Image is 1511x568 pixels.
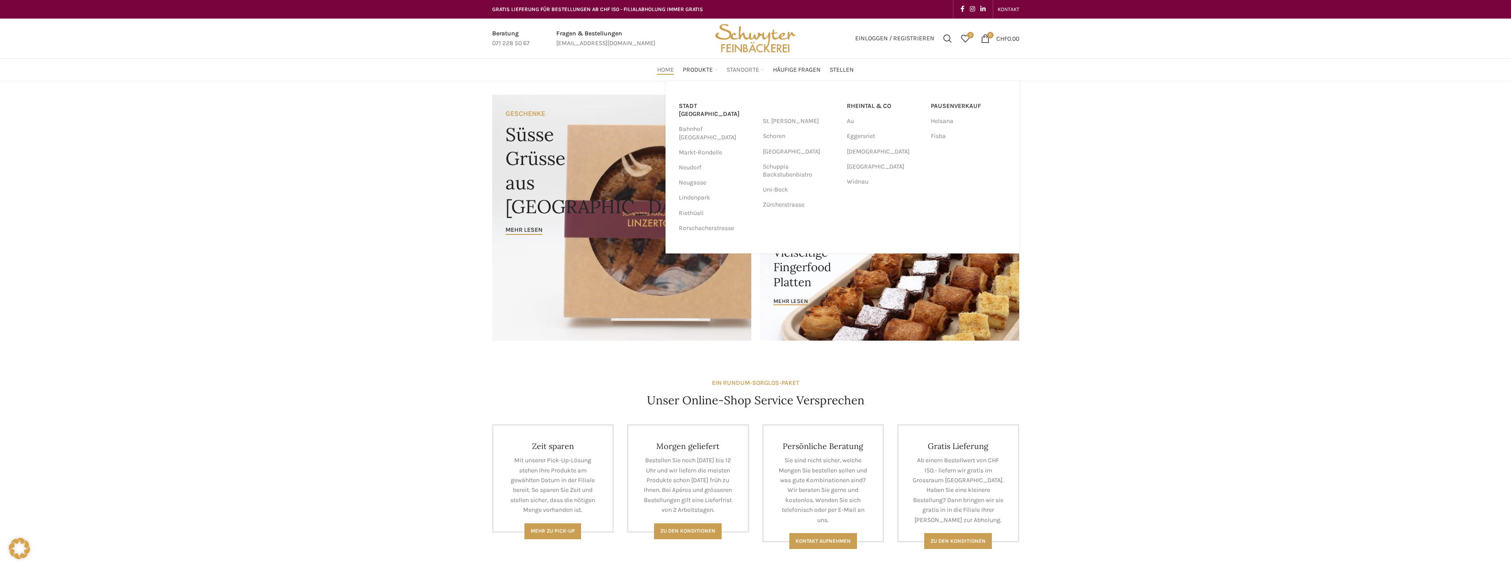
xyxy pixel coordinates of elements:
[998,0,1019,18] a: KONTAKT
[507,456,600,515] p: Mit unserer Pick-Up-Lösung stehen Ihre Produkte am gewählten Datum in der Filiale bereit. So spar...
[796,538,851,544] span: Kontakt aufnehmen
[958,3,967,15] a: Facebook social link
[998,6,1019,12] span: KONTAKT
[924,533,992,549] a: Zu den konditionen
[660,528,715,534] span: Zu den Konditionen
[763,144,838,159] a: [GEOGRAPHIC_DATA]
[679,99,754,122] a: Stadt [GEOGRAPHIC_DATA]
[931,99,1006,114] a: Pausenverkauf
[679,175,754,190] a: Neugasse
[847,144,922,159] a: [DEMOGRAPHIC_DATA]
[987,32,994,38] span: 0
[777,456,870,525] p: Sie sind nicht sicher, welche Mengen Sie bestellen sollen und was gute Kombinationen sind? Wir be...
[647,392,865,408] h4: Unser Online-Shop Service Versprechen
[524,523,581,539] a: Mehr zu Pick-Up
[763,159,838,182] a: Schuppis Backstubenbistro
[956,30,974,47] a: 0
[679,206,754,221] a: Riethüsli
[930,538,986,544] span: Zu den konditionen
[789,533,857,549] a: Kontakt aufnehmen
[712,34,799,42] a: Site logo
[777,441,870,451] h4: Persönliche Beratung
[763,129,838,144] a: Schoren
[654,523,722,539] a: Zu den Konditionen
[956,30,974,47] div: Meine Wunschliste
[830,61,854,79] a: Stellen
[556,29,655,49] a: Infobox link
[679,160,754,175] a: Neudorf
[967,3,978,15] a: Instagram social link
[727,61,764,79] a: Standorte
[727,66,759,74] span: Standorte
[939,30,956,47] a: Suchen
[912,456,1005,525] p: Ab einem Bestellwert von CHF 150.- liefern wir gratis im Grossraum [GEOGRAPHIC_DATA]. Haben Sie e...
[847,159,922,174] a: [GEOGRAPHIC_DATA]
[679,145,754,160] a: Markt-Rondelle
[712,379,799,387] strong: EIN RUNDUM-SORGLOS-PAKET
[488,61,1024,79] div: Main navigation
[847,99,922,114] a: RHEINTAL & CO
[996,35,1007,42] span: CHF
[712,19,799,58] img: Bäckerei Schwyter
[773,61,821,79] a: Häufige Fragen
[851,30,939,47] a: Einloggen / Registrieren
[657,66,674,74] span: Home
[978,3,988,15] a: Linkedin social link
[679,190,754,205] a: Lindenpark
[912,441,1005,451] h4: Gratis Lieferung
[773,66,821,74] span: Häufige Fragen
[492,29,530,49] a: Infobox link
[931,114,1006,129] a: Helsana
[763,182,838,197] a: Uni-Beck
[679,221,754,236] a: Rorschacherstrasse
[993,0,1024,18] div: Secondary navigation
[531,528,575,534] span: Mehr zu Pick-Up
[642,441,734,451] h4: Morgen geliefert
[683,66,713,74] span: Produkte
[683,61,718,79] a: Produkte
[492,95,751,341] a: Banner link
[996,35,1019,42] bdi: 0.00
[492,6,703,12] span: GRATIS LIEFERUNG FÜR BESTELLUNGEN AB CHF 150 - FILIALABHOLUNG IMMER GRATIS
[763,114,838,129] a: St. [PERSON_NAME]
[760,217,1019,341] a: Banner link
[763,197,838,212] a: Zürcherstrasse
[830,66,854,74] span: Stellen
[847,129,922,144] a: Eggersriet
[847,174,922,189] a: Widnau
[507,441,600,451] h4: Zeit sparen
[679,122,754,145] a: Bahnhof [GEOGRAPHIC_DATA]
[931,129,1006,144] a: Fisba
[976,30,1024,47] a: 0 CHF0.00
[642,456,734,515] p: Bestellen Sie noch [DATE] bis 12 Uhr und wir liefern die meisten Produkte schon [DATE] früh zu Ih...
[847,114,922,129] a: Au
[657,61,674,79] a: Home
[967,32,974,38] span: 0
[855,35,934,42] span: Einloggen / Registrieren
